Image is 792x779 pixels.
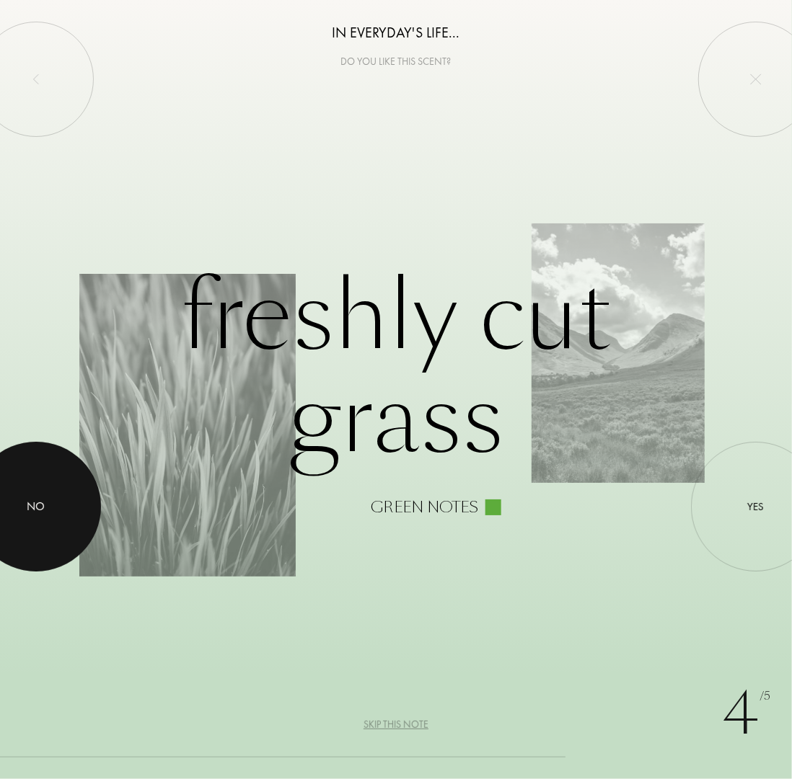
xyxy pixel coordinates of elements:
div: Freshly cut grass [79,264,713,515]
div: 4 [722,671,770,757]
div: No [27,498,45,515]
div: Skip this note [364,717,428,732]
div: Green notes [371,499,478,515]
img: quit_onboard.svg [750,74,762,85]
img: left_onboard.svg [30,74,42,85]
span: /5 [760,688,770,705]
div: Yes [748,498,765,515]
